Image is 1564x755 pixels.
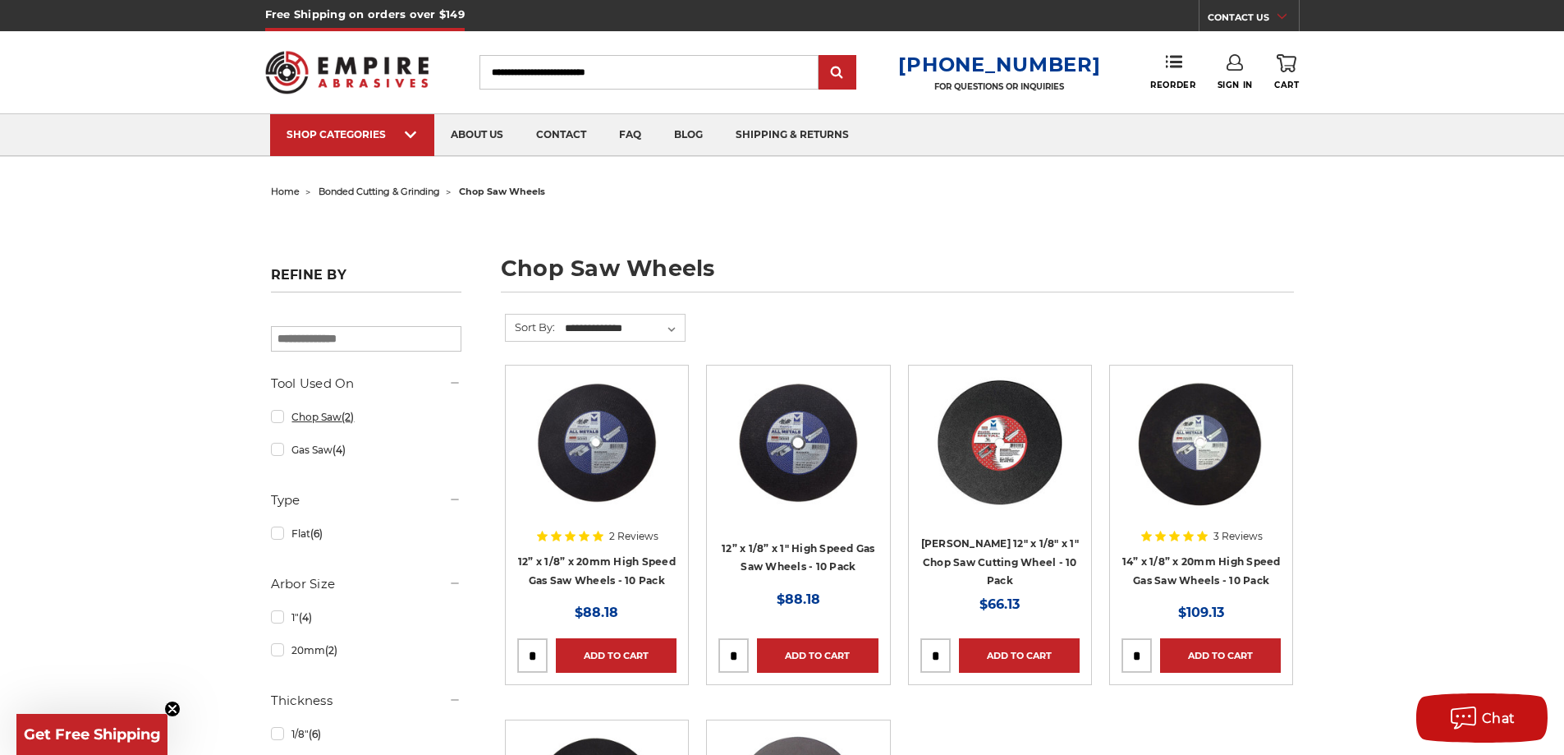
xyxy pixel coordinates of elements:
a: 12" x 1/8" (5/32") x 1" High Speed Portable Gas Saw Cut-Off Wheel [718,377,878,536]
a: CONTACT US [1208,8,1299,31]
a: 12” x 1/8” x 20mm High Speed Gas Saw Wheels - 10 Pack [518,555,676,587]
span: Sign In [1218,80,1253,90]
a: 1/8" [271,720,461,748]
a: 12" x 1/8" x 1" Stationary Chop Saw Blade [920,377,1080,536]
span: $109.13 [1178,605,1224,620]
button: Chat [1416,693,1548,743]
a: 12” x 1/8” x 1" High Speed Gas Saw Wheels - 10 Pack [722,542,875,573]
a: Add to Cart [757,638,878,673]
h1: chop saw wheels [501,257,1294,292]
p: FOR QUESTIONS OR INQUIRIES [898,81,1100,92]
a: 12" x 1/8" (5/32") x 20mm Gas Powered Shop Saw Wheel [517,377,677,536]
div: SHOP CATEGORIES [287,128,418,140]
h5: Thickness [271,691,461,711]
span: (4) [333,444,346,456]
span: chop saw wheels [459,186,545,197]
h5: Refine by [271,267,461,292]
a: Add to Cart [1160,638,1281,673]
h5: Tool Used On [271,374,461,394]
input: Submit [821,57,854,90]
a: 20mm [271,636,461,665]
span: Cart [1274,80,1299,90]
span: (2) [325,644,337,656]
span: (4) [299,611,312,624]
span: $88.18 [575,605,618,620]
a: about us [434,114,520,156]
img: 12" x 1/8" (5/32") x 20mm Gas Powered Shop Saw Wheel [531,377,663,509]
a: [PERSON_NAME] 12" x 1/8" x 1" Chop Saw Cutting Wheel - 10 Pack [921,537,1079,587]
a: Gas Saw [271,435,461,464]
label: Sort By: [506,315,555,339]
a: Cart [1274,54,1299,90]
span: (2) [342,411,354,423]
img: Empire Abrasives [265,40,429,104]
span: $66.13 [979,596,1020,612]
a: Add to Cart [959,638,1080,673]
button: Close teaser [164,701,181,717]
a: [PHONE_NUMBER] [898,53,1100,76]
a: Flat [271,519,461,548]
a: 1" [271,603,461,632]
a: home [271,186,300,197]
span: (6) [309,728,321,740]
span: 2 Reviews [609,532,658,541]
span: (6) [310,527,323,540]
h5: Type [271,490,461,510]
div: Get Free ShippingClose teaser [16,714,167,755]
a: Reorder [1150,54,1195,90]
a: 14” Gas-Powered Saw Cut-Off Wheel [1121,377,1281,536]
a: shipping & returns [719,114,865,156]
span: Get Free Shipping [24,725,161,743]
a: 14” x 1/8” x 20mm High Speed Gas Saw Wheels - 10 Pack [1122,555,1281,587]
img: 12" x 1/8" (5/32") x 1" High Speed Portable Gas Saw Cut-Off Wheel [732,377,864,509]
a: bonded cutting & grinding [319,186,440,197]
select: Sort By: [562,316,685,341]
a: Add to Cart [556,638,677,673]
span: $88.18 [777,592,820,607]
a: Chop Saw [271,403,461,431]
img: 12" x 1/8" x 1" Stationary Chop Saw Blade [934,377,1066,509]
span: Reorder [1150,80,1195,90]
span: Chat [1482,711,1516,726]
a: faq [603,114,658,156]
h5: Arbor Size [271,574,461,594]
a: blog [658,114,719,156]
a: contact [520,114,603,156]
span: 3 Reviews [1213,532,1263,541]
img: 14” Gas-Powered Saw Cut-Off Wheel [1135,377,1267,509]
